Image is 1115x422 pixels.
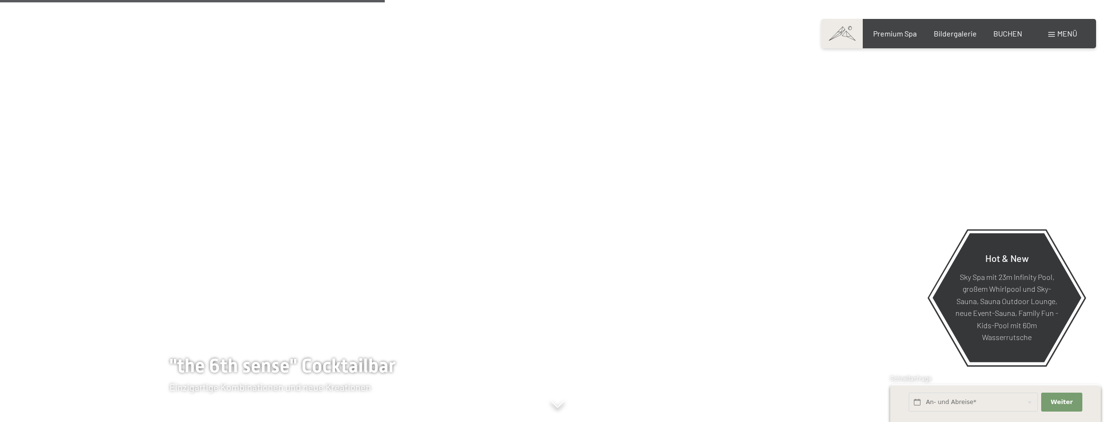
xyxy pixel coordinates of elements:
span: Hot & New [985,252,1029,263]
p: Sky Spa mit 23m Infinity Pool, großem Whirlpool und Sky-Sauna, Sauna Outdoor Lounge, neue Event-S... [956,270,1058,343]
span: Menü [1057,29,1077,38]
a: BUCHEN [993,29,1022,38]
span: Weiter [1051,398,1073,406]
button: Weiter [1041,393,1082,412]
a: Premium Spa [873,29,917,38]
a: Bildergalerie [934,29,977,38]
a: Hot & New Sky Spa mit 23m Infinity Pool, großem Whirlpool und Sky-Sauna, Sauna Outdoor Lounge, ne... [932,233,1082,363]
span: Schnellanfrage [890,375,931,382]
